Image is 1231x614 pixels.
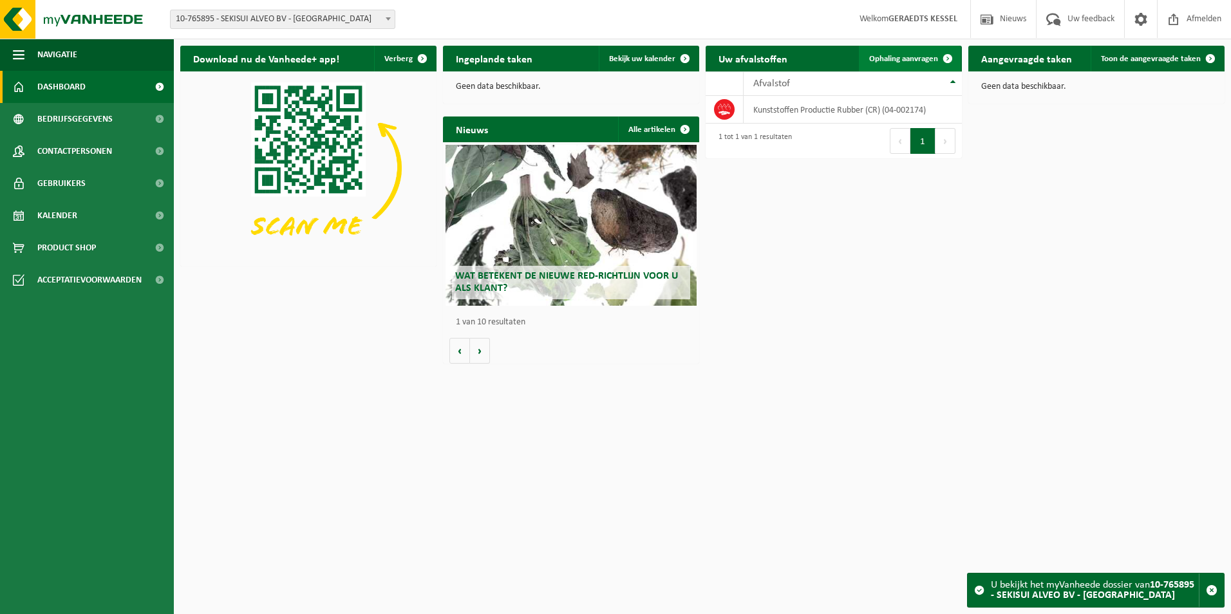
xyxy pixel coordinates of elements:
[37,200,77,232] span: Kalender
[443,116,501,142] h2: Nieuws
[618,116,698,142] a: Alle artikelen
[449,338,470,364] button: Vorige
[869,55,938,63] span: Ophaling aanvragen
[599,46,698,71] a: Bekijk uw kalender
[935,128,955,154] button: Next
[384,55,413,63] span: Verberg
[910,128,935,154] button: 1
[991,573,1199,607] div: U bekijkt het myVanheede dossier van
[37,264,142,296] span: Acceptatievoorwaarden
[1091,46,1223,71] a: Toon de aangevraagde taken
[744,96,962,124] td: Kunststoffen Productie Rubber (CR) (04-002174)
[470,338,490,364] button: Volgende
[712,127,792,155] div: 1 tot 1 van 1 resultaten
[443,46,545,71] h2: Ingeplande taken
[180,71,437,264] img: Download de VHEPlus App
[446,145,697,306] a: Wat betekent de nieuwe RED-richtlijn voor u als klant?
[37,232,96,264] span: Product Shop
[706,46,800,71] h2: Uw afvalstoffen
[968,46,1085,71] h2: Aangevraagde taken
[37,167,86,200] span: Gebruikers
[456,82,686,91] p: Geen data beschikbaar.
[374,46,435,71] button: Verberg
[991,580,1194,600] strong: 10-765895 - SEKISUI ALVEO BV - [GEOGRAPHIC_DATA]
[455,271,678,293] span: Wat betekent de nieuwe RED-richtlijn voor u als klant?
[37,135,112,167] span: Contactpersonen
[981,82,1212,91] p: Geen data beschikbaar.
[859,46,961,71] a: Ophaling aanvragen
[37,103,113,135] span: Bedrijfsgegevens
[37,71,86,103] span: Dashboard
[888,14,957,24] strong: GERAEDTS KESSEL
[37,39,77,71] span: Navigatie
[180,46,352,71] h2: Download nu de Vanheede+ app!
[890,128,910,154] button: Previous
[609,55,675,63] span: Bekijk uw kalender
[170,10,395,29] span: 10-765895 - SEKISUI ALVEO BV - roermond
[1101,55,1201,63] span: Toon de aangevraagde taken
[753,79,790,89] span: Afvalstof
[171,10,395,28] span: 10-765895 - SEKISUI ALVEO BV - roermond
[456,318,693,327] p: 1 van 10 resultaten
